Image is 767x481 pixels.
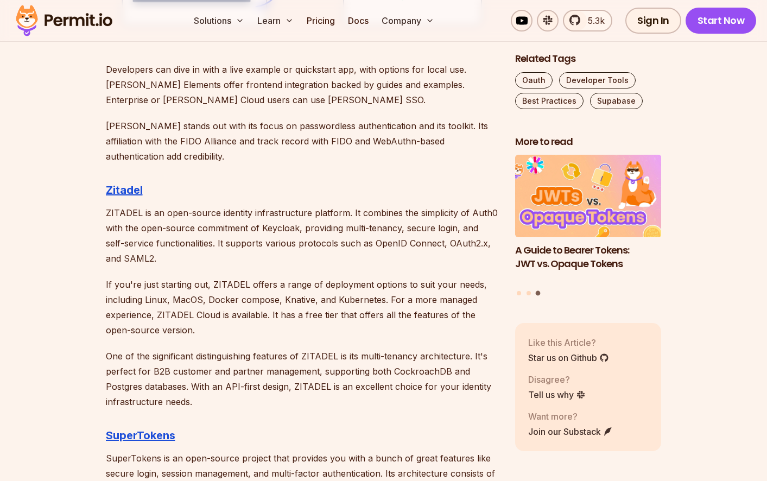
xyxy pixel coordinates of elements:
[515,155,662,298] div: Posts
[528,388,586,401] a: Tell us why
[527,291,531,295] button: Go to slide 2
[517,291,521,295] button: Go to slide 1
[377,10,439,31] button: Company
[189,10,249,31] button: Solutions
[106,429,175,442] a: SuperTokens
[106,205,498,266] p: ZITADEL is an open-source identity infrastructure platform. It combines the simplicity of Auth0 w...
[302,10,339,31] a: Pricing
[106,118,498,164] p: [PERSON_NAME] stands out with its focus on passwordless authentication and its toolkit. Its affil...
[528,410,613,423] p: Want more?
[528,425,613,438] a: Join our Substack
[11,2,117,39] img: Permit logo
[515,155,662,284] a: A Guide to Bearer Tokens: JWT vs. Opaque TokensA Guide to Bearer Tokens: JWT vs. Opaque Tokens
[686,8,757,34] a: Start Now
[515,93,584,109] a: Best Practices
[515,155,662,238] img: A Guide to Bearer Tokens: JWT vs. Opaque Tokens
[106,349,498,409] p: One of the significant distinguishing features of ZITADEL is its multi-tenancy architecture. It's...
[528,351,609,364] a: Star us on Github
[536,291,541,296] button: Go to slide 3
[515,244,662,271] h3: A Guide to Bearer Tokens: JWT vs. Opaque Tokens
[106,62,498,107] p: Developers can dive in with a live example or quickstart app, with options for local use. [PERSON...
[563,10,612,31] a: 5.3k
[515,52,662,66] h2: Related Tags
[253,10,298,31] button: Learn
[590,93,643,109] a: Supabase
[106,183,143,197] a: Zitadel
[515,155,662,284] li: 3 of 3
[528,373,586,386] p: Disagree?
[106,277,498,338] p: If you're just starting out, ZITADEL offers a range of deployment options to suit your needs, inc...
[515,72,553,88] a: Oauth
[515,135,662,149] h2: More to read
[344,10,373,31] a: Docs
[559,72,636,88] a: Developer Tools
[581,14,605,27] span: 5.3k
[528,336,609,349] p: Like this Article?
[625,8,681,34] a: Sign In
